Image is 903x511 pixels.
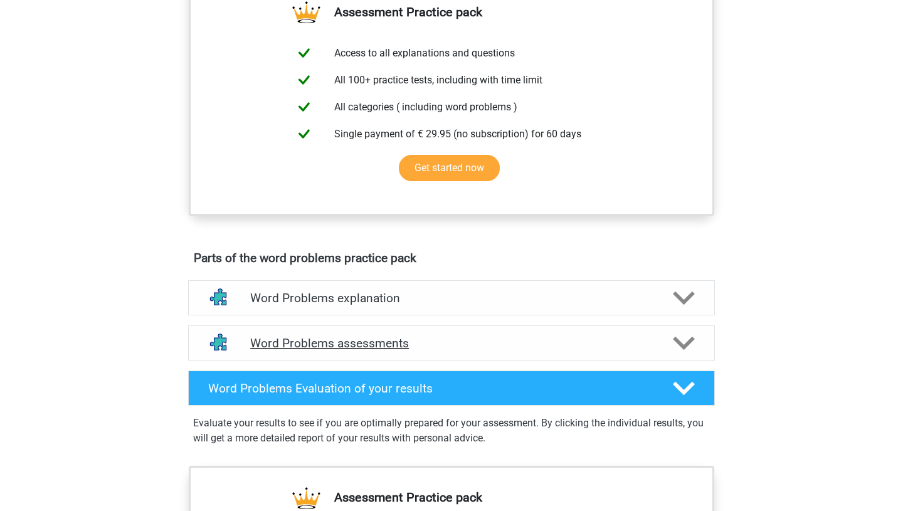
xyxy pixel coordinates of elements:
[193,416,710,446] p: Evaluate your results to see if you are optimally prepared for your assessment. By clicking the i...
[183,280,720,315] a: explanations Word Problems explanation
[204,327,236,359] img: word problems assessments
[399,155,500,181] a: Get started now
[250,291,653,305] h4: Word Problems explanation
[183,371,720,406] a: Word Problems Evaluation of your results
[250,336,653,350] h4: Word Problems assessments
[204,282,236,314] img: word problems explanations
[183,325,720,361] a: assessments Word Problems assessments
[194,251,709,265] h4: Parts of the word problems practice pack
[208,381,653,396] h4: Word Problems Evaluation of your results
